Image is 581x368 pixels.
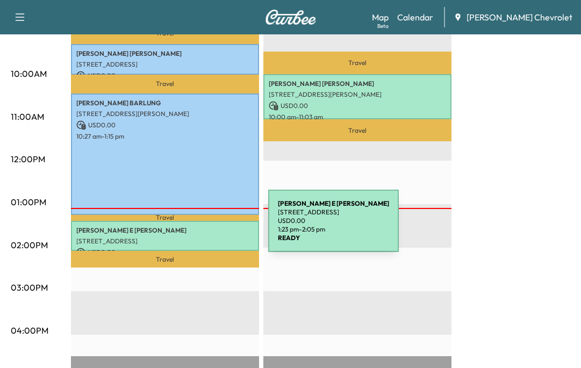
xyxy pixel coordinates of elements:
div: Beta [377,22,389,30]
p: 10:00 am - 11:03 am [269,113,446,121]
p: 10:00AM [11,67,47,80]
img: Curbee Logo [265,10,317,25]
p: 10:27 am - 1:15 pm [76,132,254,141]
p: USD 0.00 [76,71,254,81]
p: Travel [263,52,451,74]
p: Travel [71,75,259,93]
a: Calendar [397,11,433,24]
p: [PERSON_NAME] E [PERSON_NAME] [76,226,254,235]
p: [STREET_ADDRESS] [76,60,254,69]
p: 12:00PM [11,153,45,165]
p: [STREET_ADDRESS][PERSON_NAME] [76,110,254,118]
p: Travel [263,119,451,141]
p: 03:00PM [11,281,48,294]
p: Travel [71,251,259,268]
p: USD 0.00 [269,101,446,111]
p: USD 0.00 [76,248,254,257]
p: Travel [71,215,259,221]
p: USD 0.00 [76,120,254,130]
p: [PERSON_NAME] [PERSON_NAME] [76,49,254,58]
p: 11:00AM [11,110,44,123]
p: [STREET_ADDRESS][PERSON_NAME] [269,90,446,99]
p: 04:00PM [11,324,48,337]
p: 01:00PM [11,196,46,208]
p: [PERSON_NAME] [PERSON_NAME] [269,80,446,88]
p: 02:00PM [11,239,48,251]
a: MapBeta [372,11,389,24]
span: [PERSON_NAME] Chevrolet [467,11,572,24]
p: [PERSON_NAME] BARLUNG [76,99,254,107]
p: [STREET_ADDRESS] [76,237,254,246]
